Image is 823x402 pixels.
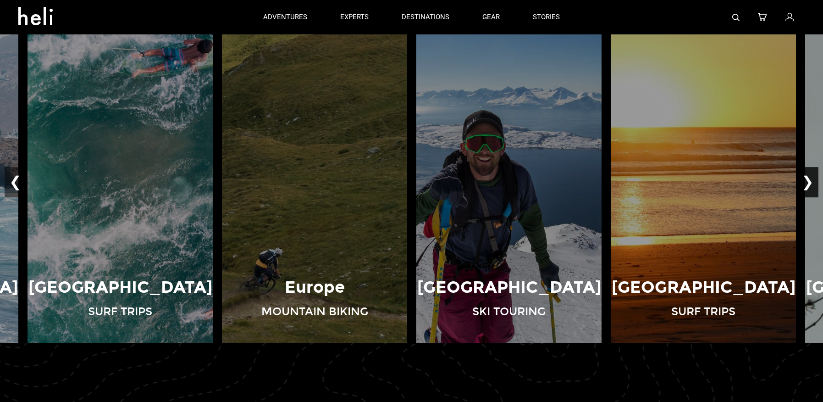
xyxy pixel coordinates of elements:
p: [GEOGRAPHIC_DATA] [612,276,795,299]
p: Surf Trips [671,304,735,319]
p: [GEOGRAPHIC_DATA] [417,276,601,299]
p: Europe [285,276,345,299]
p: experts [340,12,369,22]
p: Ski Touring [472,304,546,319]
p: Surf Trips [88,304,152,319]
p: Mountain Biking [261,304,368,319]
img: search-bar-icon.svg [732,14,740,21]
button: ❮ [5,167,26,197]
p: [GEOGRAPHIC_DATA] [28,276,212,299]
button: ❯ [797,167,818,197]
p: destinations [402,12,449,22]
p: adventures [263,12,307,22]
